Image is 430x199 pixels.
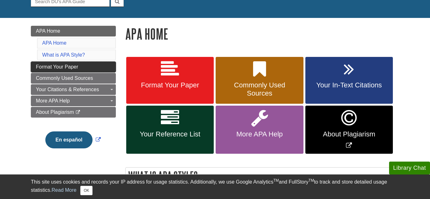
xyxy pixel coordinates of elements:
a: Read More [52,187,76,193]
a: Your Reference List [126,106,214,154]
h2: What is APA Style? [126,168,399,184]
span: Commonly Used Sources [220,81,298,97]
a: What is APA Style? [42,52,85,58]
span: Format Your Paper [131,81,209,89]
a: APA Home [31,26,116,36]
a: More APA Help [216,106,303,154]
a: Format Your Paper [126,57,214,104]
button: Library Chat [389,162,430,174]
a: Commonly Used Sources [216,57,303,104]
a: APA Home [42,40,66,46]
div: This site uses cookies and records your IP address for usage statistics. Additionally, we use Goo... [31,178,399,195]
button: Close [80,186,93,195]
div: Guide Page Menu [31,26,116,159]
span: Format Your Paper [36,64,78,69]
span: Your Reference List [131,130,209,138]
a: Link opens in new window [44,137,102,142]
sup: TM [308,178,314,183]
a: More APA Help [31,96,116,106]
span: More APA Help [220,130,298,138]
a: Your Citations & References [31,84,116,95]
a: Format Your Paper [31,62,116,72]
span: Commonly Used Sources [36,75,93,81]
span: About Plagiarism [310,130,388,138]
i: This link opens in a new window [75,110,81,114]
span: Your Citations & References [36,87,99,92]
button: En español [45,131,92,148]
sup: TM [273,178,279,183]
span: About Plagiarism [36,109,74,115]
span: Your In-Text Citations [310,81,388,89]
a: About Plagiarism [31,107,116,118]
span: APA Home [36,28,60,34]
span: More APA Help [36,98,70,103]
a: Your In-Text Citations [305,57,393,104]
a: Link opens in new window [305,106,393,154]
h1: APA Home [125,26,399,42]
a: Commonly Used Sources [31,73,116,84]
